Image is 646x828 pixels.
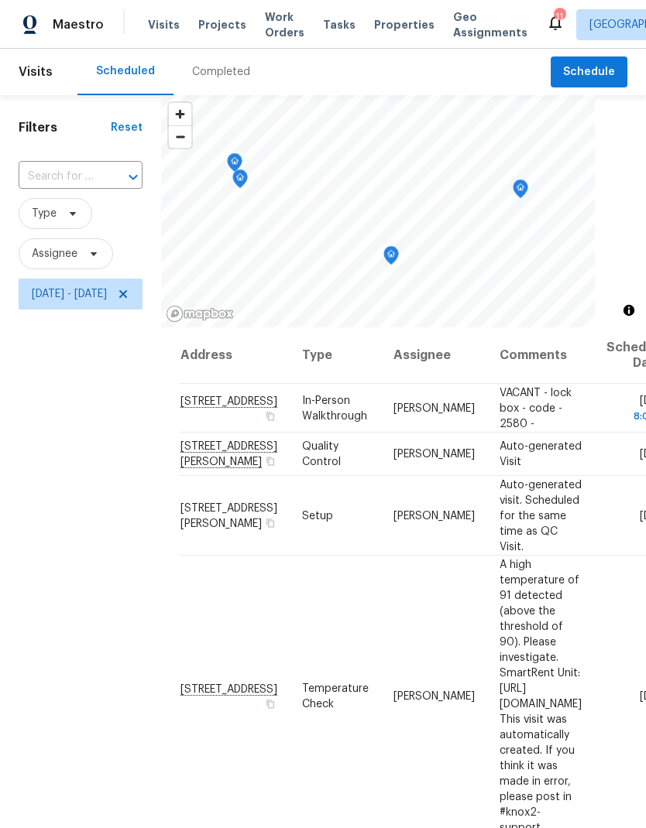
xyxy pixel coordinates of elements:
span: Projects [198,17,246,33]
span: Toggle attribution [624,302,634,319]
span: VACANT - lock box - code - 2580 - [500,387,572,429]
th: Address [180,327,290,384]
span: Visits [19,55,53,89]
div: Completed [192,64,250,80]
span: Schedule [563,63,615,82]
span: [PERSON_NAME] [393,449,475,460]
span: Maestro [53,17,104,33]
div: Scheduled [96,63,155,79]
span: Work Orders [265,9,304,40]
span: Auto-generated Visit [500,441,582,467]
input: Search for an address... [19,165,99,189]
button: Copy Address [263,515,277,529]
span: Quality Control [302,441,341,467]
th: Assignee [381,327,487,384]
th: Type [290,327,381,384]
button: Toggle attribution [620,301,638,320]
button: Copy Address [263,696,277,710]
div: Map marker [232,169,248,193]
span: Zoom out [169,126,191,148]
span: [PERSON_NAME] [393,690,475,701]
button: Zoom in [169,103,191,125]
a: Mapbox homepage [166,305,234,323]
button: Schedule [551,56,627,88]
button: Zoom out [169,125,191,148]
span: [STREET_ADDRESS][PERSON_NAME] [180,502,277,529]
span: Setup [302,510,333,521]
span: Temperature Check [302,683,369,709]
div: Reset [111,120,143,135]
h1: Filters [19,120,111,135]
span: [PERSON_NAME] [393,402,475,413]
span: Auto-generated visit. Scheduled for the same time as QC Visit. [500,479,582,552]
span: Properties [374,17,435,33]
div: 11 [554,9,565,25]
div: Map marker [227,153,242,177]
span: [PERSON_NAME] [393,510,475,521]
button: Copy Address [263,409,277,423]
span: In-Person Walkthrough [302,395,367,421]
span: Visits [148,17,180,33]
div: Map marker [513,180,528,204]
span: Tasks [323,19,356,30]
div: Map marker [383,246,399,270]
span: Assignee [32,246,77,262]
span: [DATE] - [DATE] [32,286,107,302]
button: Copy Address [263,454,277,468]
canvas: Map [161,95,595,327]
th: Comments [487,327,594,384]
span: Geo Assignments [453,9,527,40]
span: Type [32,206,57,221]
button: Open [122,166,144,188]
